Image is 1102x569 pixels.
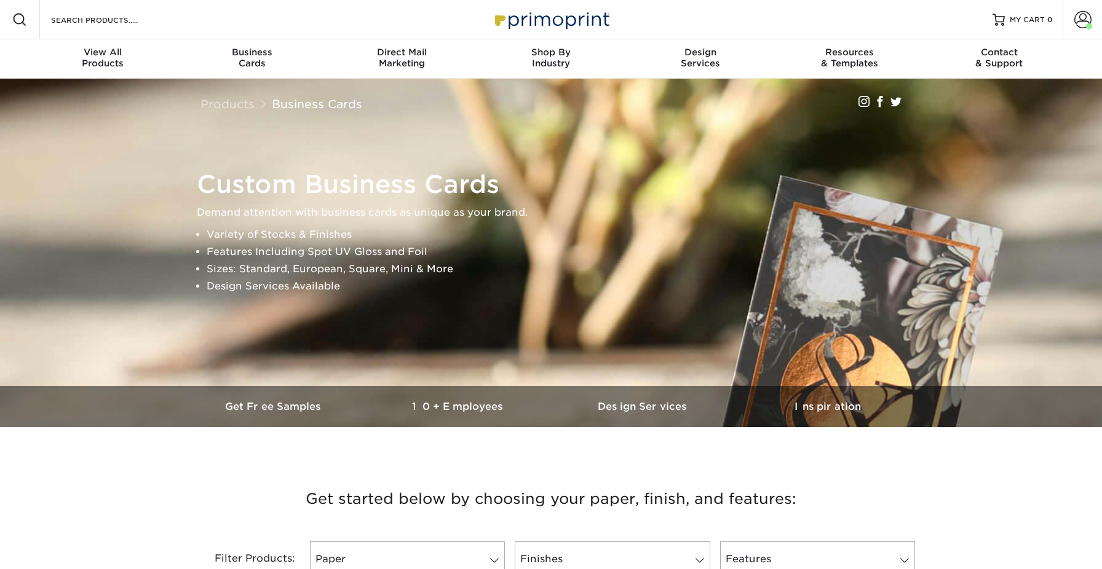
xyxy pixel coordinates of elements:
[775,39,924,79] a: Resources& Templates
[625,39,775,79] a: DesignServices
[207,261,916,278] li: Sizes: Standard, European, Square, Mini & More
[1047,15,1053,24] span: 0
[477,47,626,58] span: Shop By
[924,47,1074,58] span: Contact
[775,47,924,58] span: Resources
[551,386,735,427] a: Design Services
[327,39,477,79] a: Direct MailMarketing
[327,47,477,58] span: Direct Mail
[197,204,916,221] p: Demand attention with business cards as unique as your brand.
[50,12,170,27] input: SEARCH PRODUCTS.....
[178,39,327,79] a: BusinessCards
[924,39,1074,79] a: Contact& Support
[178,47,327,58] span: Business
[327,47,477,69] div: Marketing
[551,401,735,412] h3: Design Services
[182,386,367,427] a: Get Free Samples
[272,97,362,111] a: Business Cards
[182,401,367,412] h3: Get Free Samples
[625,47,775,69] div: Services
[1010,15,1045,25] span: MY CART
[625,47,775,58] span: Design
[28,47,178,69] div: Products
[197,170,916,199] h1: Custom Business Cards
[367,401,551,412] h3: 10+ Employees
[178,47,327,69] div: Cards
[207,226,916,243] li: Variety of Stocks & Finishes
[735,386,920,427] a: Inspiration
[735,401,920,412] h3: Inspiration
[207,243,916,261] li: Features Including Spot UV Gloss and Foil
[28,39,178,79] a: View AllProducts
[200,97,255,111] a: Products
[924,47,1074,69] div: & Support
[28,47,178,58] span: View All
[477,47,626,69] div: Industry
[490,6,612,33] img: Primoprint
[367,386,551,427] a: 10+ Employees
[191,471,911,527] h3: Get started below by choosing your paper, finish, and features:
[207,278,916,295] li: Design Services Available
[477,39,626,79] a: Shop ByIndustry
[775,47,924,69] div: & Templates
